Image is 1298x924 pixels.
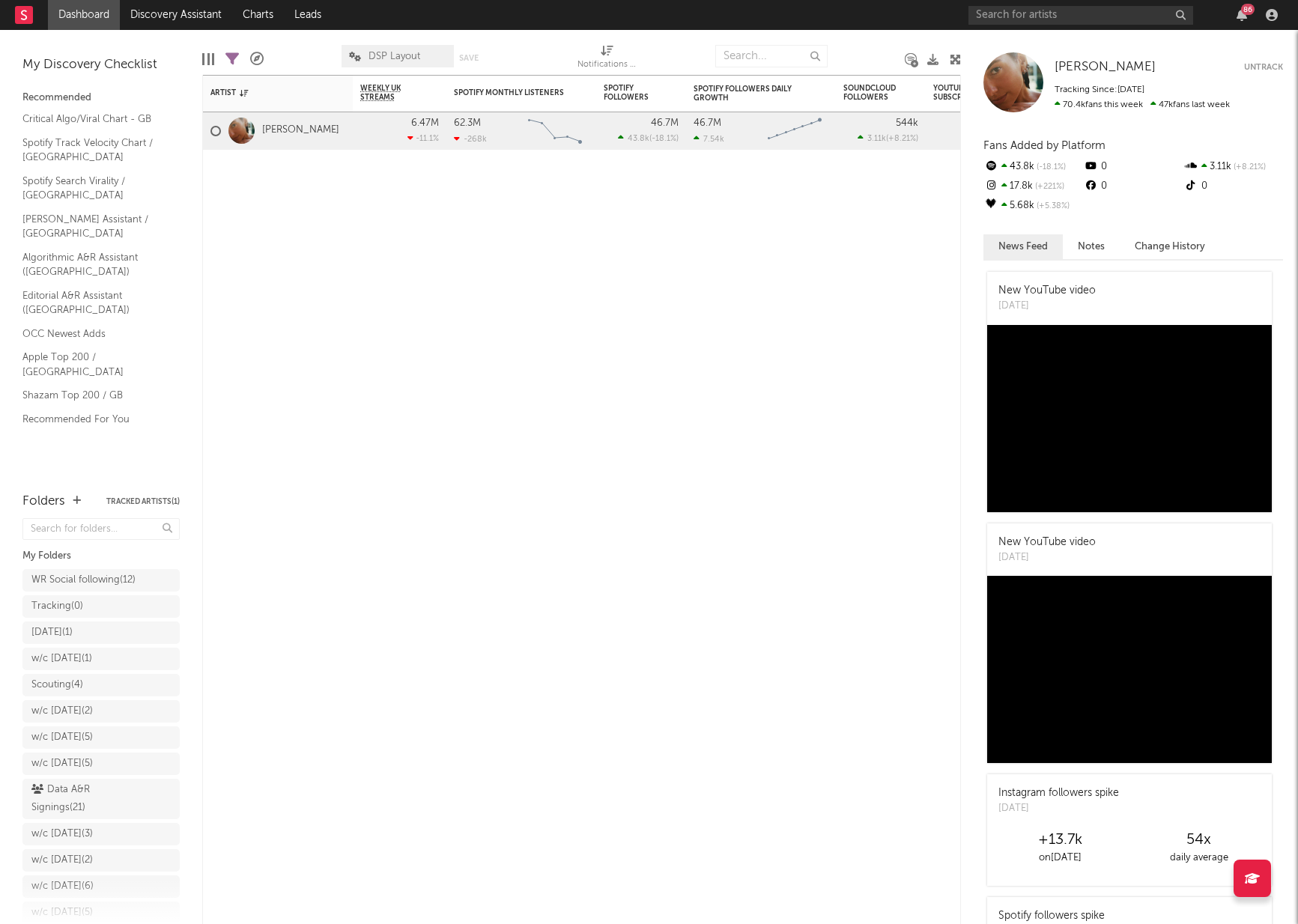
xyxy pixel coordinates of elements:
[31,598,83,616] div: Tracking ( 0 )
[31,851,93,869] div: w/c [DATE] ( 2 )
[1244,60,1283,75] button: Untrack
[369,52,420,61] span: DSP Layout
[998,785,1119,801] div: Instagram followers spike
[22,493,65,511] div: Folders
[22,89,180,107] div: Recommended
[250,37,264,81] div: A&R Pipeline
[998,908,1105,924] div: Spotify followers spike
[983,177,1083,196] div: 17.8k
[998,299,1096,314] div: [DATE]
[1055,60,1156,75] a: [PERSON_NAME]
[459,54,479,62] button: Save
[22,173,165,204] a: Spotify Search Virality / [GEOGRAPHIC_DATA]
[22,249,165,280] a: Algorithmic A&R Assistant ([GEOGRAPHIC_DATA])
[31,755,93,773] div: w/c [DATE] ( 5 )
[22,595,180,618] a: Tracking(0)
[202,37,214,81] div: Edit Columns
[31,825,93,843] div: w/c [DATE] ( 3 )
[577,56,637,74] div: Notifications (Artist)
[31,676,83,694] div: Scouting ( 4 )
[983,157,1083,177] div: 43.8k
[210,88,323,97] div: Artist
[761,112,828,150] svg: Chart title
[1034,163,1066,171] span: -18.1 %
[933,84,986,102] div: YouTube Subscribers
[1231,163,1266,171] span: +8.21 %
[31,781,137,817] div: Data A&R Signings ( 21 )
[1129,849,1268,867] div: daily average
[22,674,180,696] a: Scouting(4)
[22,648,180,670] a: w/c [DATE](1)
[22,849,180,872] a: w/c [DATE](2)
[360,84,416,102] span: Weekly UK Streams
[998,550,1096,565] div: [DATE]
[454,118,481,128] div: 62.3M
[843,84,896,102] div: SoundCloud Followers
[22,135,165,165] a: Spotify Track Velocity Chart / [GEOGRAPHIC_DATA]
[858,133,918,143] div: ( )
[454,88,566,97] div: Spotify Monthly Listeners
[22,349,165,380] a: Apple Top 200 / [GEOGRAPHIC_DATA]
[651,118,679,128] div: 46.7M
[1055,85,1144,94] span: Tracking Since: [DATE]
[22,700,180,723] a: w/c [DATE](2)
[22,547,180,565] div: My Folders
[31,624,73,642] div: [DATE] ( 1 )
[22,753,180,775] a: w/c [DATE](5)
[998,535,1096,550] div: New YouTube video
[715,45,828,67] input: Search...
[454,134,487,144] div: -268k
[22,726,180,749] a: w/c [DATE](5)
[604,84,656,102] div: Spotify Followers
[22,387,165,404] a: Shazam Top 200 / GB
[694,118,721,128] div: 46.7M
[1055,61,1156,73] span: [PERSON_NAME]
[521,112,589,150] svg: Chart title
[22,411,165,428] a: Recommended For You
[22,569,180,592] a: WR Social following(12)
[1033,183,1064,191] span: +221 %
[262,124,339,137] a: [PERSON_NAME]
[933,112,1008,149] div: 0
[694,134,724,144] div: 7.54k
[577,37,637,81] div: Notifications (Artist)
[22,211,165,242] a: [PERSON_NAME] Assistant / [GEOGRAPHIC_DATA]
[22,621,180,644] a: [DATE](1)
[407,133,439,143] div: -11.1 %
[1083,157,1183,177] div: 0
[983,234,1063,259] button: News Feed
[106,498,180,505] button: Tracked Artists(1)
[31,650,92,668] div: w/c [DATE] ( 1 )
[31,571,136,589] div: WR Social following ( 12 )
[991,831,1129,849] div: +13.7k
[31,729,93,747] div: w/c [DATE] ( 5 )
[867,135,886,143] span: 3.11k
[618,133,679,143] div: ( )
[1183,157,1283,177] div: 3.11k
[1120,234,1220,259] button: Change History
[1055,100,1230,109] span: 47k fans last week
[628,135,649,143] span: 43.8k
[998,801,1119,816] div: [DATE]
[896,118,918,128] div: 544k
[888,135,916,143] span: +8.21 %
[22,111,165,127] a: Critical Algo/Viral Chart - GB
[411,118,439,128] div: 6.47M
[1237,9,1247,21] button: 86
[983,140,1106,151] span: Fans Added by Platform
[1241,4,1255,15] div: 86
[652,135,676,143] span: -18.1 %
[22,875,180,898] a: w/c [DATE](6)
[1063,234,1120,259] button: Notes
[983,196,1083,216] div: 5.68k
[22,518,180,540] input: Search for folders...
[22,326,165,342] a: OCC Newest Adds
[968,6,1193,25] input: Search for artists
[694,85,806,103] div: Spotify Followers Daily Growth
[22,288,165,318] a: Editorial A&R Assistant ([GEOGRAPHIC_DATA])
[31,878,94,896] div: w/c [DATE] ( 6 )
[22,823,180,845] a: w/c [DATE](3)
[31,904,93,922] div: w/c [DATE] ( 5 )
[1183,177,1283,196] div: 0
[225,37,239,81] div: Filters(1 of 1)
